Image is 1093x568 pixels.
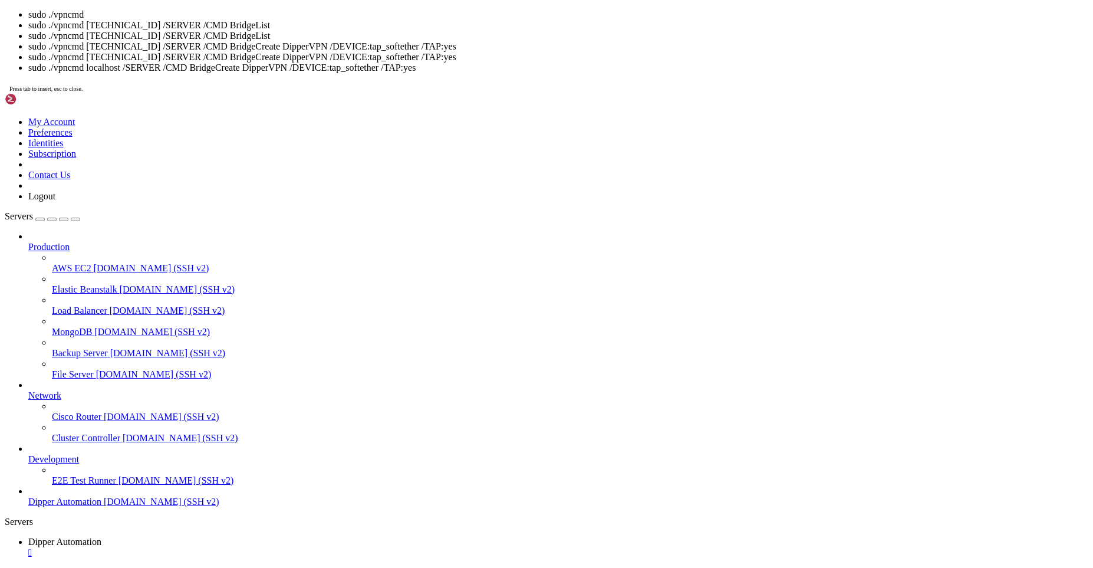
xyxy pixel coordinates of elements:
span: `oo++. [5,196,33,206]
span: .+.o+oo:. [5,133,47,142]
span: ++ooo+++/ [52,175,94,185]
li: Dipper Automation [DOMAIN_NAME] (SSH v2) [28,486,1088,507]
x-row: To see these additional updates run: apt list --upgradable [5,344,939,355]
span: `o++o [42,111,66,121]
x-row: [URL][DOMAIN_NAME] [5,387,939,398]
span: [DOMAIN_NAME] (SSH v2) [104,412,219,422]
a: Cisco Router [DOMAIN_NAME] (SSH v2) [52,412,1088,422]
span: Press tab to insert, esc to close. [9,86,83,92]
x-row: Welcome to Ubuntu 20.04.6 LTS (GNU/Linux 5.4.0-216-generic x86_64) [5,5,939,15]
div: (30, 44) [154,472,159,482]
x-row: 22G / 61G (37%) [5,79,939,90]
li: Elastic Beanstalk [DOMAIN_NAME] (SSH v2) [52,274,1088,295]
x-row: root@vps58218:~# sudo ,/vpnserver [5,429,939,440]
span: Backup Server [52,348,108,358]
span: [DOMAIN_NAME] (SSH v2) [96,369,212,379]
a: Development [28,454,1088,465]
span: ++oo+:` [33,122,66,132]
span: GPU: [99,101,118,110]
li: sudo ./vpncmd localhost /SERVER /CMD BridgeCreate DipperVPN /DEVICE:tap_softether /TAP:yes [28,63,1088,73]
x-row: Device 1234:1111 [5,100,939,111]
span: MongoDB [52,327,92,337]
li: AWS EC2 [DOMAIN_NAME] (SSH v2) [52,252,1088,274]
span: [DOMAIN_NAME] (SSH v2) [120,284,235,294]
span: ++////. [66,111,99,121]
span: E2E Test Runner [52,475,116,485]
span: [DOMAIN_NAME] (SSH v2) [110,306,225,316]
li: Load Balancer [DOMAIN_NAME] (SSH v2) [52,295,1088,316]
span: `.syhhhhhhh/ [19,165,75,174]
span: File Server [52,369,94,379]
li: Cluster Controller [DOMAIN_NAME] (SSH v2) [52,422,1088,444]
span: root [33,16,52,25]
a: Logout [28,191,55,201]
span: Uptime: [104,48,137,57]
li: Backup Server [DOMAIN_NAME] (SSH v2) [52,337,1088,359]
li: Production [28,231,1088,380]
a: Preferences [28,127,73,137]
span: .:++o: [5,58,33,68]
a: Identities [28,138,64,148]
span: RAM: [99,111,118,121]
a: My Account [28,117,75,127]
span: ````` [5,186,28,195]
span: `..```.-/oo+++++/ [47,69,127,78]
span: `oddhhhh+ [47,133,90,142]
x-row: [URL][DOMAIN_NAME] [5,291,939,302]
span: +oo+o:` [33,90,66,100]
x-row: sudo: ,/vpnserver: command not found [5,440,939,451]
span: [DOMAIN_NAME] (SSH v2) [118,475,234,485]
span: `oo+o [42,101,66,110]
a: Subscription [28,149,76,159]
a: Production [28,242,1088,252]
span: /::--:. [66,101,99,110]
span: Dipper Automation [28,497,101,507]
span: /+++//+: [5,101,42,110]
li: sudo ./vpncmd [TECHNICAL_ID] /SERVER /CMD BridgeCreate DipperVPN /DEVICE:tap_softether /TAP:yes [28,52,1088,63]
x-row: Ubuntu 20.04 focal [5,26,939,37]
span: .:/++++++/- [19,48,71,57]
span: `-````.:ohdhhhhh+ [47,143,127,153]
span: /sssooo. [66,90,104,100]
x-row: Learn more about enabling ESM Infra service for Ubuntu 20.04 at [5,376,939,387]
span: yyyyy- [5,27,33,36]
a: Servers [5,211,80,221]
x-row: Intel Xeon Gold 5218 @ 2x 2.292GHz [5,90,939,100]
x-row: Expanded Security Maintenance for Infrastructure is not enabled. [5,313,939,323]
span: ./+o+- [5,16,33,25]
span: Network [28,390,61,400]
span: Cisco Router [52,412,101,422]
span: `+sssoo+/ [47,80,90,89]
x-row: * Ubuntu 20.04 LTS Focal Fossa has reached its end of standard support on 31 Ma [5,260,939,270]
a: Load Balancer [DOMAIN_NAME] (SSH v2) [52,306,1088,316]
li: Development [28,444,1088,486]
span: Kernel: [160,37,193,47]
a:  [28,547,1088,558]
span: .++ [5,48,19,57]
li: E2E Test Runner [DOMAIN_NAME] (SSH v2) [52,465,1088,486]
li: MongoDB [DOMAIN_NAME] (SSH v2) [52,316,1088,337]
span: [DOMAIN_NAME] (SSH v2) [110,348,226,358]
span: .+sss/` [71,48,104,57]
span: .o: [5,165,19,174]
span: CPU: [104,90,123,100]
span: Cluster Controller [52,433,120,443]
li: Network [28,380,1088,444]
span: -yyyyyyo [123,37,160,47]
a: Backup Server [DOMAIN_NAME] (SSH v2) [52,348,1088,359]
x-row: 63 additional security updates can be applied with ESM Infra. [5,366,939,376]
li: sudo ./vpncmd [TECHNICAL_ID] /SERVER /CMD BridgeCreate DipperVPN /DEVICE:tap_softether /TAP:yes [28,41,1088,52]
x-row: * Support: [URL][DOMAIN_NAME] [5,238,939,249]
span: @ [52,16,57,25]
x-row: sudo: ./vpncmd: command not found [5,461,939,472]
span: Dipper Automation [28,537,101,547]
a: File Server [DOMAIN_NAME] (SSH v2) [52,369,1088,380]
span: \+/+o+++ [5,111,42,121]
span: .oo++o` [75,165,108,174]
span: \+.++o+o` [5,143,47,153]
span: Production [28,242,70,252]
a: Cluster Controller [DOMAIN_NAME] (SSH v2) [52,433,1088,444]
span: .++/+: [5,90,33,100]
li: sudo ./vpncmd [TECHNICAL_ID] /SERVER /CMD BridgeList [28,20,1088,31]
x-row: 1 update can be applied immediately. [5,334,939,344]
